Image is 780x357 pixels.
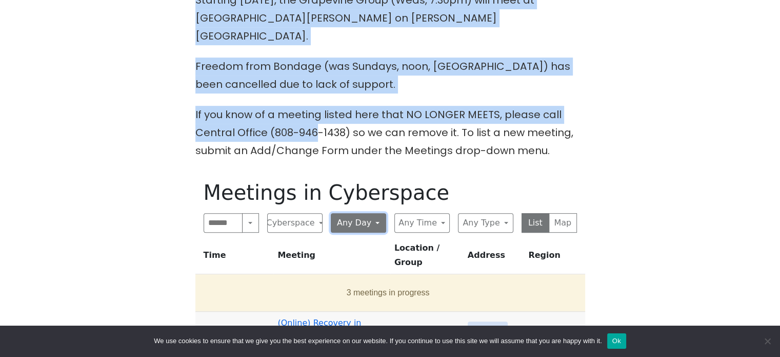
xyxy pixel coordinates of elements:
[549,213,577,233] button: Map
[524,241,585,274] th: Region
[390,241,464,274] th: Location / Group
[204,323,238,337] span: 9:00 PM
[195,241,274,274] th: Time
[522,213,550,233] button: List
[273,241,390,274] th: Meeting
[242,213,258,233] button: Search
[204,213,243,233] input: Search
[195,106,585,160] p: If you know of a meeting listed here that NO LONGER MEETS, please call Central Office (808-946-14...
[394,213,450,233] button: Any Time
[267,213,323,233] button: Cyberspace
[762,336,772,346] span: No
[483,324,504,336] span: Zoom
[277,318,364,342] a: (Online) Recovery in [GEOGRAPHIC_DATA]
[458,213,513,233] button: Any Type
[331,213,386,233] button: Any Day
[199,278,577,307] button: 3 meetings in progress
[464,241,525,274] th: Address
[242,323,269,337] span: [DATE]
[204,180,577,205] h1: Meetings in Cyberspace
[195,58,585,93] p: Freedom from Bondage (was Sundays, noon, [GEOGRAPHIC_DATA]) has been cancelled due to lack of sup...
[524,312,585,349] td: Cyberspace
[607,333,626,349] button: Ok
[154,336,602,346] span: We use cookies to ensure that we give you the best experience on our website. If you continue to ...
